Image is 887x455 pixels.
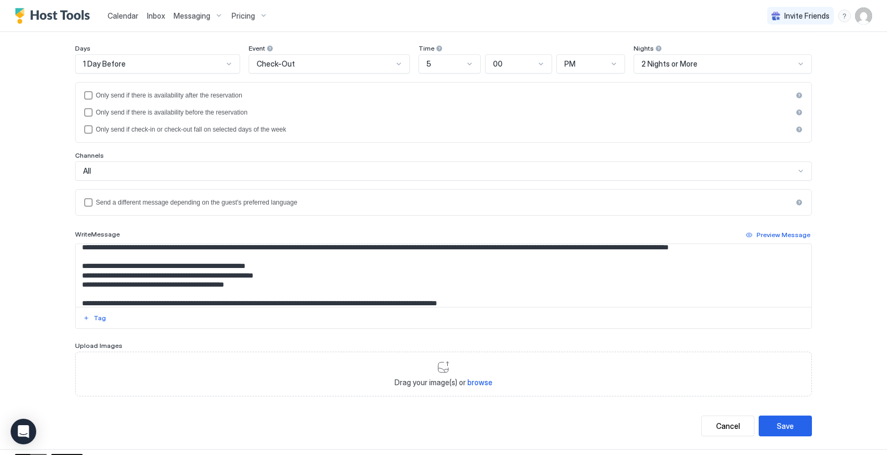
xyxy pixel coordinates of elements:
span: Nights [634,44,654,52]
div: Only send if there is availability after the reservation [96,92,792,99]
span: PM [564,59,576,69]
span: Time [418,44,434,52]
span: Event [249,44,265,52]
span: 5 [426,59,431,69]
div: Cancel [716,420,740,432]
span: 1 Day Before [83,59,126,69]
div: Open Intercom Messenger [11,419,36,444]
span: browse [467,378,492,387]
button: Preview Message [744,229,812,241]
span: Invite Friends [784,11,829,21]
div: Preview Message [757,230,810,240]
div: User profile [855,7,872,25]
span: Calendar [108,11,138,20]
textarea: Input Field [76,244,811,307]
div: afterReservation [84,91,803,100]
button: Tag [81,312,108,324]
span: Inbox [147,11,165,20]
span: Days [75,44,91,52]
div: menu [838,10,851,22]
a: Host Tools Logo [15,8,95,24]
div: Tag [94,313,106,323]
div: languagesEnabled [84,198,803,207]
div: Save [777,420,794,432]
a: Calendar [108,10,138,21]
div: Send a different message depending on the guest's preferred language [96,199,792,206]
div: beforeReservation [84,108,803,117]
span: Messaging [174,11,210,21]
span: Write Message [75,230,120,238]
span: Check-Out [257,59,295,69]
span: Pricing [232,11,255,21]
span: 2 Nights or More [642,59,697,69]
span: 00 [493,59,503,69]
button: Save [759,416,812,436]
span: Drag your image(s) or [395,378,492,387]
span: Upload Images [75,342,122,350]
a: Inbox [147,10,165,21]
div: Only send if there is availability before the reservation [96,109,792,116]
span: All [83,166,91,176]
div: Only send if check-in or check-out fall on selected days of the week [96,126,792,133]
span: Channels [75,151,104,159]
div: isLimited [84,125,803,134]
button: Cancel [701,416,754,436]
